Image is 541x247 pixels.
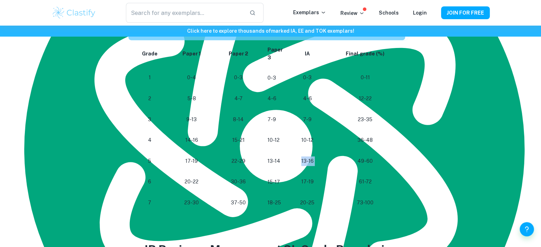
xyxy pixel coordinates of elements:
p: 4-6 [295,94,320,103]
p: 61-72 [331,177,399,187]
p: 13-16 [295,156,320,166]
p: 20-25 [295,198,320,208]
h6: Click here to explore thousands of marked IA, EE and TOK exemplars ! [1,27,540,35]
p: 17-19 [295,177,320,187]
p: Exemplars [293,9,326,16]
p: 30-36 [221,177,256,187]
p: 7 [137,198,163,208]
p: 73-100 [331,198,399,208]
td: 10-12 [262,130,290,151]
p: Review [340,9,365,17]
strong: Grade [142,51,158,57]
td: 18-25 [262,192,290,213]
strong: Paper 1 [182,51,201,57]
p: 5-8 [174,94,209,103]
a: Login [413,10,427,16]
td: 4-6 [262,88,290,109]
strong: IA [305,51,310,57]
p: 4 [137,135,163,145]
p: 4-7 [221,94,256,103]
p: 12-22 [331,94,399,103]
a: Schools [379,10,399,16]
p: 23-30 [174,198,209,208]
input: Search for any exemplars... [126,3,243,23]
td: 13-14 [262,151,290,172]
strong: Paper 2 [229,51,248,57]
p: 22-29 [221,156,256,166]
p: 6 [137,177,163,187]
p: 2 [137,94,163,103]
p: 37-50 [221,198,256,208]
strong: Final grade (%) [346,51,384,57]
p: 17-19 [174,156,209,166]
td: 0-3 [262,67,290,88]
p: 1 [137,73,163,82]
button: Help and Feedback [520,222,534,236]
p: 8-14 [221,115,256,124]
p: 20-22 [174,177,209,187]
p: 36-48 [331,135,399,145]
button: JOIN FOR FREE [441,6,490,19]
p: 0-3 [221,73,256,82]
p: 5 [137,156,163,166]
p: 15-21 [221,135,256,145]
p: 3 [137,115,163,124]
img: Clastify logo [52,6,97,20]
p: 7-9 [295,115,320,124]
td: 7-9 [262,109,290,130]
p: 23-35 [331,115,399,124]
p: 0-11 [331,73,399,82]
p: 9-13 [174,115,209,124]
p: 0-3 [295,73,320,82]
td: 15-17 [262,171,290,192]
p: 49-60 [331,156,399,166]
p: 14-16 [174,135,209,145]
strong: Paper 3 [267,47,283,60]
p: 0-4 [174,73,209,82]
p: 10-12 [295,135,320,145]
